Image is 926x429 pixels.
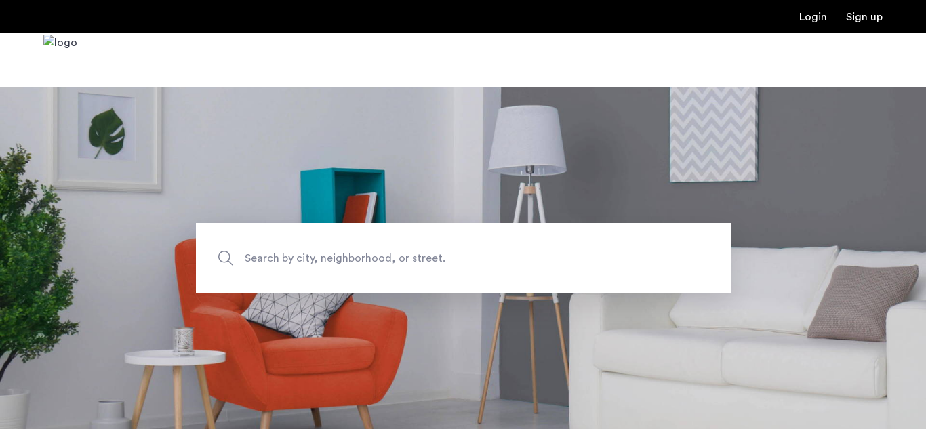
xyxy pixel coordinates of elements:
input: Apartment Search [196,223,731,293]
a: Cazamio Logo [43,35,77,85]
a: Login [799,12,827,22]
img: logo [43,35,77,85]
span: Search by city, neighborhood, or street. [245,249,619,267]
a: Registration [846,12,883,22]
